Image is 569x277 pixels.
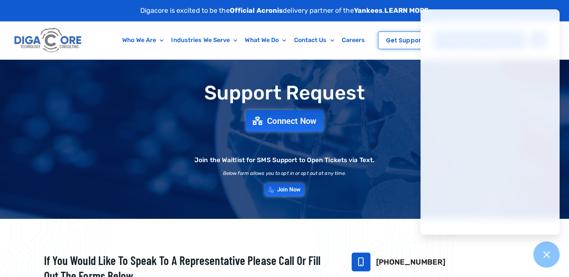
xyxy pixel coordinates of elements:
[378,32,431,49] a: Get Support
[118,32,167,49] a: Who We Are
[265,183,305,196] a: Join Now
[376,257,445,266] a: [PHONE_NUMBER]
[290,32,338,49] a: Contact Us
[246,110,323,131] a: Connect Now
[167,32,241,49] a: Industries We Serve
[420,9,560,235] iframe: Chatgenie Messenger
[277,187,301,193] span: Join Now
[230,6,283,15] strong: Official Acronis
[338,32,369,49] a: Careers
[140,6,429,16] p: Digacore is excited to be the delivery partner of the .
[386,38,423,43] span: Get Support
[267,117,317,125] span: Connect Now
[223,171,346,176] h2: Below form allows you to opt in or opt out at any time.
[241,32,290,49] a: What We Do
[25,82,544,104] h1: Support Request
[354,6,383,15] strong: Yankees
[384,6,429,15] a: LEARN MORE
[194,157,375,163] h2: Join the Waitlist for SMS Support to Open Tickets via Text.
[352,253,370,271] a: 732-646-5725
[12,25,84,56] img: Digacore logo 1
[114,32,373,49] nav: Menu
